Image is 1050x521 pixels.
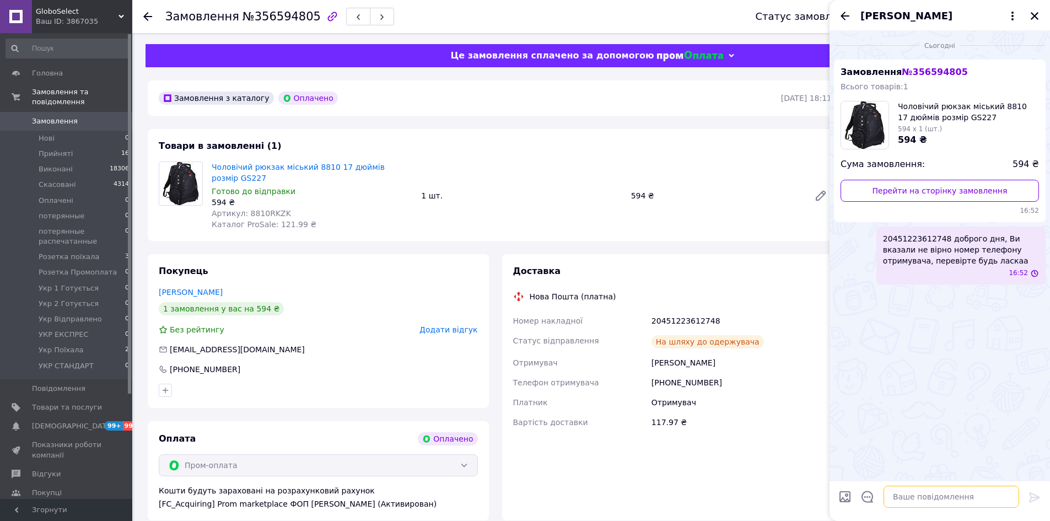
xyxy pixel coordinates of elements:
span: Номер накладної [513,316,583,325]
span: 99+ [123,421,141,431]
div: 1 замовлення у вас на 594 ₴ [159,302,284,315]
span: 2 [125,345,129,355]
span: 0 [125,361,129,371]
img: 4994591661_w100_h100_muzhskoj-ryukzak-gorodskoj.jpg [843,101,886,149]
div: Оплачено [418,432,477,445]
div: [FC_Acquiring] Prom marketplace ФОП [PERSON_NAME] (Активирован) [159,498,478,509]
div: Оплачено [278,92,338,105]
button: Назад [838,9,852,23]
span: Каталог ProSale: 121.99 ₴ [212,220,316,229]
a: Чоловічий рюкзак міський 8810 17 дюймів розмір GS227 [212,163,385,182]
span: Оплата [159,433,196,444]
span: 0 [125,196,129,206]
div: 20451223612748 [649,311,834,331]
div: Статус замовлення [755,11,857,22]
span: 3 [125,252,129,262]
span: №356594805 [243,10,321,23]
span: GloboSelect [36,7,119,17]
div: Повернутися назад [143,11,152,22]
span: 18306 [110,164,129,174]
span: Всього товарів: 1 [841,82,908,91]
span: Прийняті [39,149,73,159]
span: [EMAIL_ADDRESS][DOMAIN_NAME] [170,345,305,354]
span: Нові [39,133,55,143]
span: Замовлення [841,67,968,77]
button: [PERSON_NAME] [860,9,1019,23]
div: [PHONE_NUMBER] [649,373,834,393]
span: 0 [125,330,129,340]
a: Редагувати [810,185,832,207]
span: Товари в замовленні (1) [159,141,282,151]
span: 0 [125,133,129,143]
div: 594 ₴ [627,188,805,203]
span: 16:52 12.08.2025 [841,206,1039,216]
div: Отримувач [649,393,834,412]
div: 1 шт. [417,188,626,203]
span: Відгуки [32,469,61,479]
span: 0 [125,227,129,246]
span: Розетка Промоплата [39,267,117,277]
span: Покупець [159,266,208,276]
span: Сума замовлення: [841,158,925,171]
span: Розетка поїхала [39,252,99,262]
span: Статус відправлення [513,336,599,345]
span: Товари та послуги [32,402,102,412]
span: № 356594805 [902,67,967,77]
div: Нова Пошта (платна) [527,291,619,302]
span: 16:52 12.08.2025 [1009,268,1028,278]
span: Додати відгук [419,325,477,334]
span: Без рейтингу [170,325,224,334]
span: потерянные [39,211,84,221]
span: Покупці [32,488,62,498]
img: evopay logo [657,51,723,61]
div: 594 ₴ [212,197,412,208]
span: 0 [125,299,129,309]
div: Ваш ID: 3867035 [36,17,132,26]
span: [PERSON_NAME] [860,9,952,23]
div: [PHONE_NUMBER] [169,364,241,375]
span: 0 [125,314,129,324]
span: УКР ЕКСПРЕС [39,330,89,340]
button: Відкрити шаблони відповідей [860,490,875,504]
span: Телефон отримувача [513,378,599,387]
button: Закрити [1028,9,1041,23]
span: 594 ₴ [898,135,927,145]
div: Замовлення з каталогу [159,92,274,105]
span: Виконані [39,164,73,174]
span: Артикул: 8810RKZK [212,209,291,218]
span: 594 x 1 (шт.) [898,125,942,133]
div: [PERSON_NAME] [649,353,834,373]
span: Готово до відправки [212,187,295,196]
span: Головна [32,68,63,78]
a: [PERSON_NAME] [159,288,223,297]
img: Чоловічий рюкзак міський 8810 17 дюймів розмір GS227 [161,162,201,205]
time: [DATE] 18:11 [781,94,832,103]
span: 0 [125,267,129,277]
span: Вартість доставки [513,418,588,427]
span: Показники роботи компанії [32,440,102,460]
span: 99+ [105,421,123,431]
span: 0 [125,283,129,293]
span: Укр Відправлено [39,314,102,324]
span: Замовлення [32,116,78,126]
span: Доставка [513,266,561,276]
div: На шляху до одержувача [651,335,764,348]
div: 12.08.2025 [834,40,1046,51]
span: Укр 1 Готується [39,283,99,293]
span: 4314 [114,180,129,190]
span: Замовлення та повідомлення [32,87,132,107]
span: Укр 2 Готується [39,299,99,309]
span: потерянные распечатанные [39,227,125,246]
span: Оплачені [39,196,73,206]
span: Скасовані [39,180,76,190]
a: Перейти на сторінку замовлення [841,180,1039,202]
span: 20451223612748 доброго дня, Ви вказали не вірно номер телефону отримувача, перевірте будь ласкаа [883,233,1039,266]
span: 0 [125,211,129,221]
span: Сьогодні [920,41,960,51]
input: Пошук [6,39,130,58]
span: Це замовлення сплачено за допомогою [450,50,654,61]
span: Повідомлення [32,384,85,394]
span: 594 ₴ [1013,158,1039,171]
span: Отримувач [513,358,558,367]
span: Чоловічий рюкзак міський 8810 17 дюймів розмір GS227 [898,101,1039,123]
